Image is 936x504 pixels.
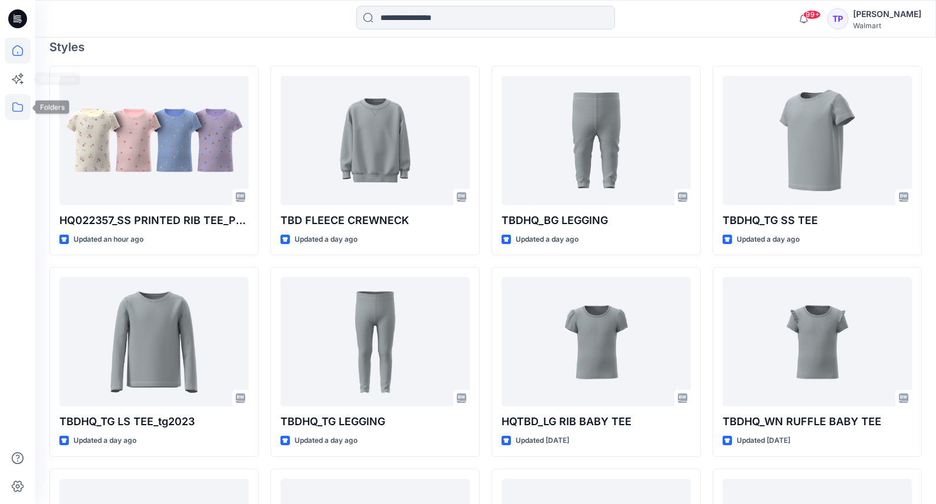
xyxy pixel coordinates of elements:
p: HQ022357_SS PRINTED RIB TEE_P6347-A [59,212,249,229]
p: TBD FLEECE CREWNECK [280,212,470,229]
p: Updated a day ago [295,233,357,246]
a: TBDHQ_WN RUFFLE BABY TEE [723,277,912,406]
h4: Styles [49,40,922,54]
p: Updated an hour ago [73,233,143,246]
a: TBD FLEECE CREWNECK [280,76,470,205]
a: TBDHQ_TG LEGGING [280,277,470,406]
p: Updated a day ago [516,233,579,246]
div: TP [827,8,848,29]
span: 99+ [803,10,821,19]
p: TBDHQ_TG SS TEE [723,212,912,229]
p: Updated a day ago [737,233,800,246]
p: TBDHQ_TG LS TEE_tg2023 [59,413,249,430]
a: TBDHQ_TG SS TEE [723,76,912,205]
a: TBDHQ_TG LS TEE_tg2023 [59,277,249,406]
p: Updated a day ago [73,435,136,447]
a: HQ022357_SS PRINTED RIB TEE_P6347-A [59,76,249,205]
p: Updated [DATE] [516,435,569,447]
div: [PERSON_NAME] [853,7,921,21]
a: HQTBD_LG RIB BABY TEE [502,277,691,406]
p: TBDHQ_WN RUFFLE BABY TEE [723,413,912,430]
p: TBDHQ_TG LEGGING [280,413,470,430]
div: Walmart [853,21,921,30]
p: TBDHQ_BG LEGGING [502,212,691,229]
a: TBDHQ_BG LEGGING [502,76,691,205]
p: HQTBD_LG RIB BABY TEE [502,413,691,430]
p: Updated [DATE] [737,435,790,447]
p: Updated a day ago [295,435,357,447]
